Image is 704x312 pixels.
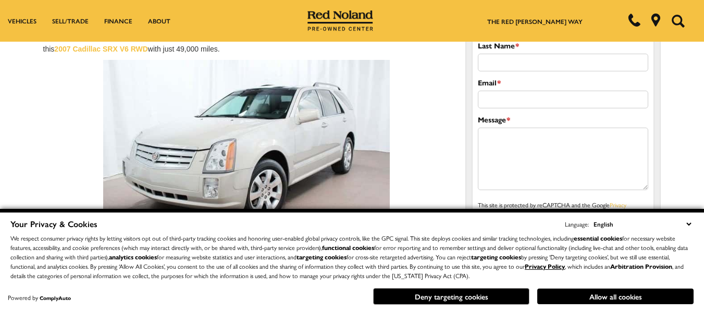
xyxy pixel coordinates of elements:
strong: essential cookies [574,233,622,243]
div: Language: [565,221,589,227]
button: Allow all cookies [537,289,694,304]
strong: functional cookies [322,243,374,252]
span: Your Privacy & Cookies [10,218,97,230]
img: Red Noland Pre-Owned [307,10,373,31]
button: Open the search field [668,1,688,41]
button: Deny targeting cookies [373,288,529,305]
select: Language Select [591,218,694,230]
a: ComplyAuto [40,294,71,302]
strong: targeting cookies [297,252,347,261]
strong: targeting cookies [471,252,521,261]
strong: analytics cookies [109,252,157,261]
p: We respect consumer privacy rights by letting visitors opt out of third-party tracking cookies an... [10,233,694,280]
div: Powered by [8,294,71,301]
a: The Red [PERSON_NAME] Way [487,17,583,26]
strong: Arbitration Provision [610,261,672,271]
a: Red Noland Pre-Owned [307,14,373,24]
a: Privacy Policy [525,261,565,271]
